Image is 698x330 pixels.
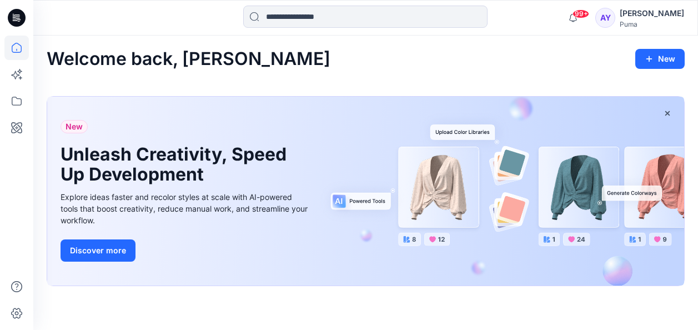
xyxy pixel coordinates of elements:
[620,7,684,20] div: [PERSON_NAME]
[620,20,684,28] div: Puma
[61,239,135,262] button: Discover more
[61,144,294,184] h1: Unleash Creativity, Speed Up Development
[61,191,310,226] div: Explore ideas faster and recolor styles at scale with AI-powered tools that boost creativity, red...
[595,8,615,28] div: AY
[635,49,685,69] button: New
[573,9,589,18] span: 99+
[47,49,330,69] h2: Welcome back, [PERSON_NAME]
[61,239,310,262] a: Discover more
[66,120,83,133] span: New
